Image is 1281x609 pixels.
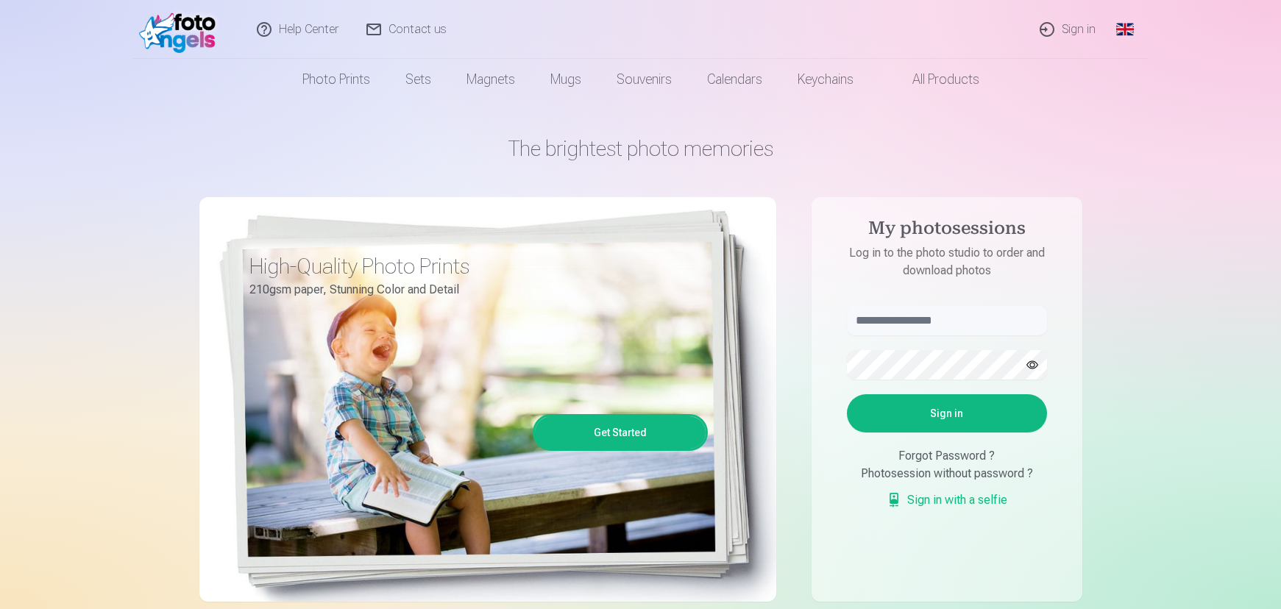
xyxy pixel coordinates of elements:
h4: My photosessions [832,218,1062,244]
a: Keychains [780,59,871,100]
a: Sign in with a selfie [887,491,1007,509]
a: Photo prints [285,59,388,100]
p: Log in to the photo studio to order and download photos [832,244,1062,279]
a: Magnets [449,59,533,100]
a: Mugs [533,59,599,100]
a: Sets [388,59,449,100]
h3: High-Quality Photo Prints [249,253,697,279]
button: Sign in [847,394,1047,432]
a: Souvenirs [599,59,689,100]
a: All products [871,59,997,100]
img: /fa1 [139,6,224,53]
a: Get Started [535,416,706,449]
a: Calendars [689,59,780,100]
div: Photosession without password ? [847,465,1047,482]
h1: The brightest photo memories [199,135,1082,162]
div: Forgot Password ? [847,447,1047,465]
p: 210gsm paper, Stunning Color and Detail [249,279,697,300]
